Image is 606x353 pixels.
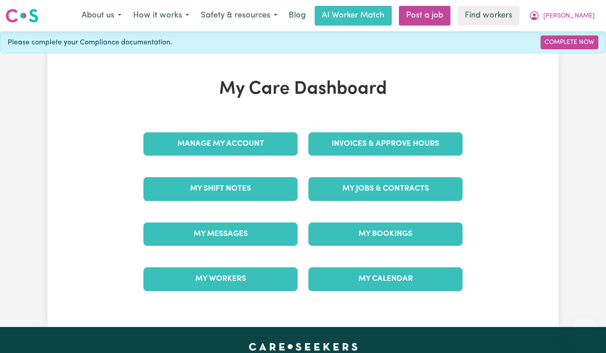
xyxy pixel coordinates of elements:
[458,6,519,26] a: Find workers
[308,177,463,200] a: My Jobs & Contracts
[5,5,39,26] a: Careseekers logo
[249,343,358,350] a: Careseekers home page
[8,37,172,48] span: Please complete your Compliance documentation.
[315,6,392,26] a: AI Worker Match
[523,6,601,25] button: My Account
[308,222,463,246] a: My Bookings
[76,6,127,25] button: About us
[5,8,39,24] img: Careseekers logo
[399,6,450,26] a: Post a job
[138,78,468,100] h1: My Care Dashboard
[570,317,599,346] iframe: Button to launch messaging window
[143,177,298,200] a: My Shift Notes
[143,222,298,246] a: My Messages
[143,267,298,291] a: My Workers
[308,267,463,291] a: My Calendar
[541,35,598,49] a: Complete Now
[283,6,311,26] a: Blog
[127,6,195,25] button: How it works
[308,132,463,156] a: Invoices & Approve Hours
[195,6,283,25] button: Safety & resources
[543,11,595,21] span: [PERSON_NAME]
[143,132,298,156] a: Manage My Account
